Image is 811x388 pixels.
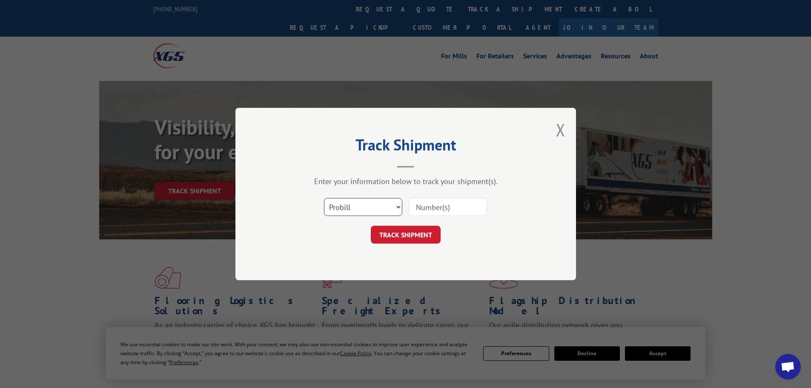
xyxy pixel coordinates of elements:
[775,354,801,379] div: Open chat
[556,118,565,141] button: Close modal
[278,139,533,155] h2: Track Shipment
[278,176,533,186] div: Enter your information below to track your shipment(s).
[409,198,487,216] input: Number(s)
[371,226,441,244] button: TRACK SHIPMENT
